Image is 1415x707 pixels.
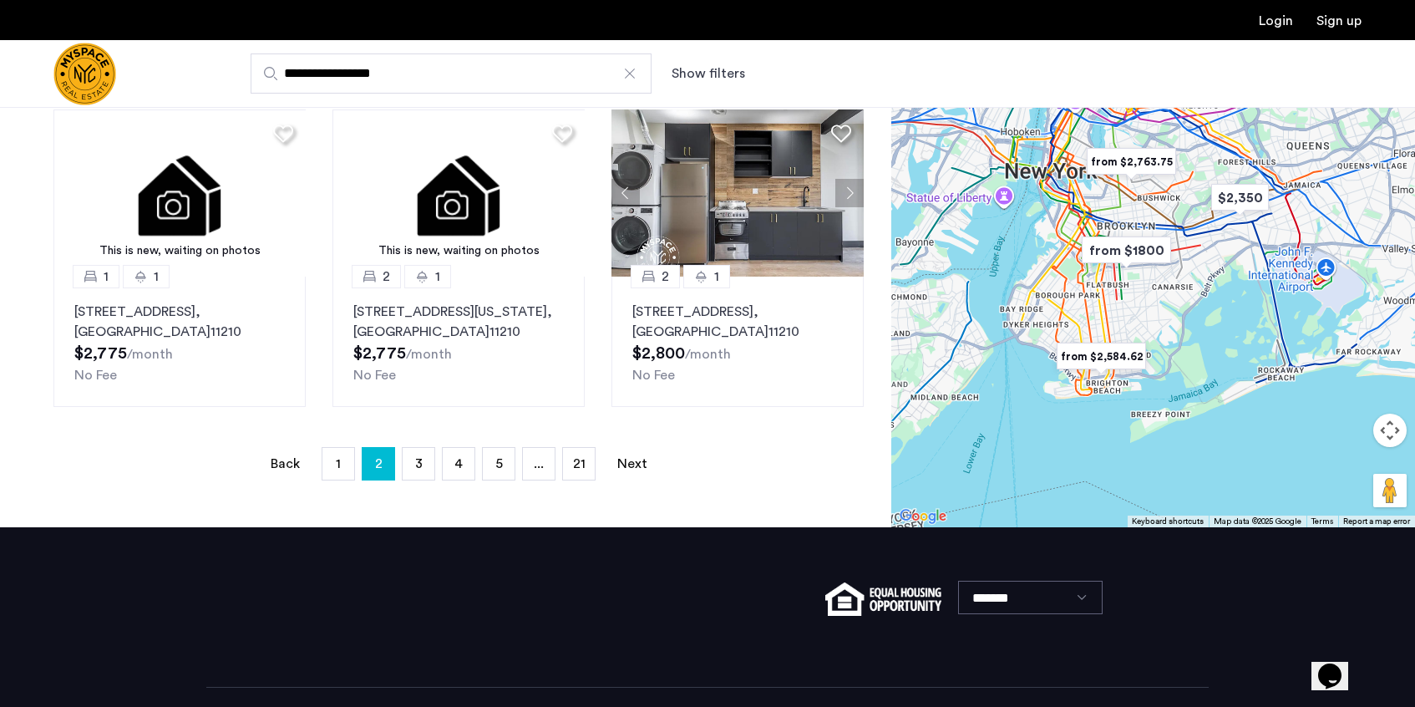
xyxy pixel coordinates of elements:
a: Login [1259,14,1293,28]
span: 1 [104,267,109,287]
button: Drag Pegman onto the map to open Street View [1373,474,1407,507]
div: This is new, waiting on photos [62,242,298,260]
p: [STREET_ADDRESS] 11210 [632,302,843,342]
button: Keyboard shortcuts [1132,516,1204,527]
p: [STREET_ADDRESS] 11210 [74,302,285,342]
button: Previous apartment [611,179,640,207]
img: logo [53,43,116,105]
span: ... [534,457,544,470]
a: Open this area in Google Maps (opens a new window) [895,506,951,527]
button: Show or hide filters [672,64,745,84]
button: Next apartment [835,179,864,207]
div: from $2,763.75 [1080,143,1183,181]
sub: /month [127,348,173,361]
span: No Fee [353,369,396,382]
a: Back [268,448,302,480]
span: 2 [662,267,669,287]
a: 11[STREET_ADDRESS], [GEOGRAPHIC_DATA]11210No Fee [53,277,306,407]
span: $2,800 [632,345,685,362]
img: a8b926f1-9a91-4e5e-b036-feb4fe78ee5d_638695418047427118.jpeg [611,109,865,277]
a: Terms (opens in new tab) [1311,516,1333,527]
span: 1 [154,267,159,287]
img: 3.gif [53,109,307,277]
sub: /month [685,348,731,361]
a: 21[STREET_ADDRESS][US_STATE], [GEOGRAPHIC_DATA]11210No Fee [332,277,585,407]
img: equal-housing.png [825,582,941,616]
span: 4 [454,457,463,470]
img: Google [895,506,951,527]
span: No Fee [632,369,675,382]
div: This is new, waiting on photos [341,242,577,260]
div: from $1800 [1075,231,1178,269]
img: 3.gif [332,109,586,277]
nav: Pagination [53,447,864,481]
a: This is new, waiting on photos [53,109,307,277]
span: $2,775 [353,345,406,362]
span: 2 [375,450,383,477]
span: $2,775 [74,345,127,362]
a: Registration [1316,14,1362,28]
span: 1 [336,457,341,470]
span: 1 [714,267,719,287]
div: from $2,584.62 [1050,338,1153,375]
input: Apartment Search [251,53,652,94]
div: $2,350 [1205,179,1276,216]
span: 5 [495,457,503,470]
sub: /month [406,348,452,361]
span: 1 [435,267,440,287]
select: Language select [958,581,1103,614]
span: 3 [415,457,423,470]
span: 2 [383,267,390,287]
span: No Fee [74,369,117,382]
button: Map camera controls [1373,414,1407,447]
span: Map data ©2025 Google [1214,517,1301,526]
a: Next [616,448,649,480]
a: Cazamio Logo [53,43,116,105]
a: Report a map error [1343,516,1410,527]
a: This is new, waiting on photos [332,109,586,277]
p: [STREET_ADDRESS][US_STATE] 11210 [353,302,564,342]
a: 21[STREET_ADDRESS], [GEOGRAPHIC_DATA]11210No Fee [611,277,864,407]
span: 21 [573,457,586,470]
iframe: chat widget [1311,640,1365,690]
